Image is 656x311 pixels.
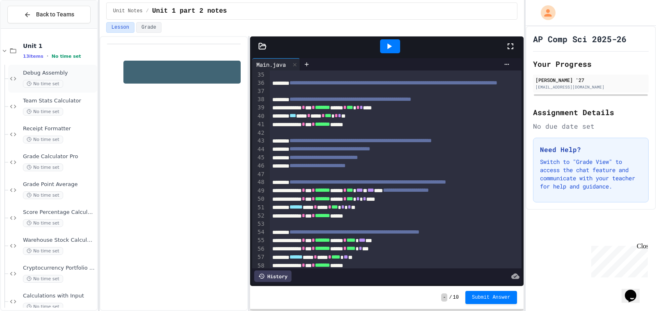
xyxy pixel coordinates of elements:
[532,3,558,22] div: My Account
[622,278,648,303] iframe: chat widget
[3,3,57,52] div: Chat with us now!Close
[472,294,510,301] span: Submit Answer
[23,265,96,272] span: Cryptocurrency Portfolio Debugger
[449,294,452,301] span: /
[252,58,300,70] div: Main.java
[23,70,96,77] span: Debug Assembly
[588,243,648,277] iframe: chat widget
[47,53,48,59] span: •
[23,191,63,199] span: No time set
[252,145,266,154] div: 44
[23,293,96,300] span: Calculations with Input
[252,228,266,236] div: 54
[252,137,266,145] div: 43
[252,112,266,120] div: 40
[252,212,266,220] div: 52
[23,80,63,88] span: No time set
[533,107,649,118] h2: Assignment Details
[23,54,43,59] span: 13 items
[535,84,646,90] div: [EMAIL_ADDRESS][DOMAIN_NAME]
[453,294,459,301] span: 10
[252,236,266,245] div: 55
[23,108,63,116] span: No time set
[36,10,74,19] span: Back to Teams
[252,120,266,129] div: 41
[252,79,266,87] div: 36
[152,6,227,16] span: Unit 1 part 2 notes
[254,270,292,282] div: History
[252,104,266,112] div: 39
[52,54,81,59] span: No time set
[23,303,63,311] span: No time set
[7,6,91,23] button: Back to Teams
[441,293,447,302] span: -
[23,219,63,227] span: No time set
[252,95,266,104] div: 38
[535,76,646,84] div: [PERSON_NAME] '27
[252,253,266,261] div: 57
[23,136,63,143] span: No time set
[252,178,266,186] div: 48
[23,237,96,244] span: Warehouse Stock Calculator
[23,209,96,216] span: Score Percentage Calculator
[23,125,96,132] span: Receipt Formatter
[23,42,96,50] span: Unit 1
[23,275,63,283] span: No time set
[136,22,162,33] button: Grade
[540,158,642,191] p: Switch to "Grade View" to access the chat feature and communicate with your teacher for help and ...
[252,245,266,253] div: 56
[23,181,96,188] span: Grade Point Average
[23,98,96,104] span: Team Stats Calculator
[540,145,642,154] h3: Need Help?
[252,162,266,170] div: 46
[533,121,649,131] div: No due date set
[23,247,63,255] span: No time set
[106,22,134,33] button: Lesson
[533,58,649,70] h2: Your Progress
[146,8,149,14] span: /
[465,291,517,304] button: Submit Answer
[252,60,290,69] div: Main.java
[23,153,96,160] span: Grade Calculator Pro
[252,204,266,212] div: 51
[252,220,266,228] div: 53
[252,195,266,203] div: 50
[533,33,626,45] h1: AP Comp Sci 2025-26
[113,8,143,14] span: Unit Notes
[252,262,266,270] div: 58
[252,71,266,79] div: 35
[252,187,266,195] div: 49
[252,87,266,95] div: 37
[252,170,266,179] div: 47
[23,163,63,171] span: No time set
[252,154,266,162] div: 45
[252,129,266,137] div: 42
